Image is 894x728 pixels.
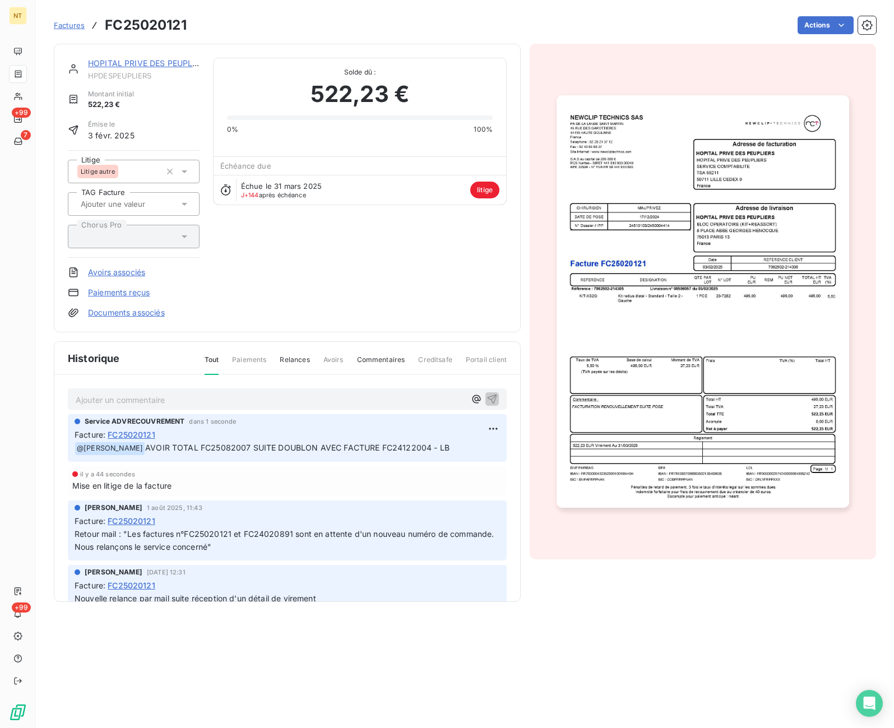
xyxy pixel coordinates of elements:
[241,191,259,199] span: J+144
[68,351,120,366] span: Historique
[147,504,202,511] span: 1 août 2025, 11:43
[311,77,409,111] span: 522,23 €
[75,579,105,591] span: Facture :
[88,99,134,110] span: 522,23 €
[88,267,145,278] a: Avoirs associés
[220,161,271,170] span: Échéance due
[9,110,26,128] a: +99
[9,7,27,25] div: NT
[241,192,306,198] span: après échéance
[75,429,105,440] span: Facture :
[466,355,507,374] span: Portail client
[227,67,493,77] span: Solde dû :
[80,199,192,209] input: Ajouter une valeur
[88,58,210,68] a: HOPITAL PRIVE DES PEUPLIERS
[88,307,165,318] a: Documents associés
[54,20,85,31] a: Factures
[856,690,883,717] div: Open Intercom Messenger
[88,71,200,80] span: HPDESPEUPLIERS
[88,287,150,298] a: Paiements reçus
[21,130,31,140] span: 7
[474,124,493,135] span: 100%
[470,182,499,198] span: litige
[72,480,172,491] span: Mise en litige de la facture
[108,429,155,440] span: FC25020121
[232,355,266,374] span: Paiements
[88,129,135,141] span: 3 févr. 2025
[9,132,26,150] a: 7
[75,529,497,551] span: Retour mail : "Les factures n°FC25020121 et FC24020891 sont en attente d'un nouveau numéro de com...
[280,355,309,374] span: Relances
[75,515,105,527] span: Facture :
[357,355,405,374] span: Commentaires
[12,108,31,118] span: +99
[85,416,184,426] span: Service ADVRECOUVREMENT
[205,355,219,375] span: Tout
[80,471,135,477] span: il y a 44 secondes
[241,182,322,191] span: Échue le 31 mars 2025
[227,124,238,135] span: 0%
[85,503,142,513] span: [PERSON_NAME]
[189,418,236,425] span: dans 1 seconde
[557,95,849,508] img: invoice_thumbnail
[147,569,186,576] span: [DATE] 12:31
[75,593,316,603] span: Nouvelle relance par mail suite réception d'un détail de virement
[105,15,187,35] h3: FC25020121
[418,355,452,374] span: Creditsafe
[88,119,135,129] span: Émise le
[108,579,155,591] span: FC25020121
[81,168,115,175] span: Litige autre
[88,89,134,99] span: Montant initial
[798,16,854,34] button: Actions
[54,21,85,30] span: Factures
[145,443,450,452] span: AVOIR TOTAL FC25082007 SUITE DOUBLON AVEC FACTURE FC24122004 - LB
[323,355,344,374] span: Avoirs
[12,602,31,613] span: +99
[75,442,145,455] span: @ [PERSON_NAME]
[108,515,155,527] span: FC25020121
[9,703,27,721] img: Logo LeanPay
[85,567,142,577] span: [PERSON_NAME]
